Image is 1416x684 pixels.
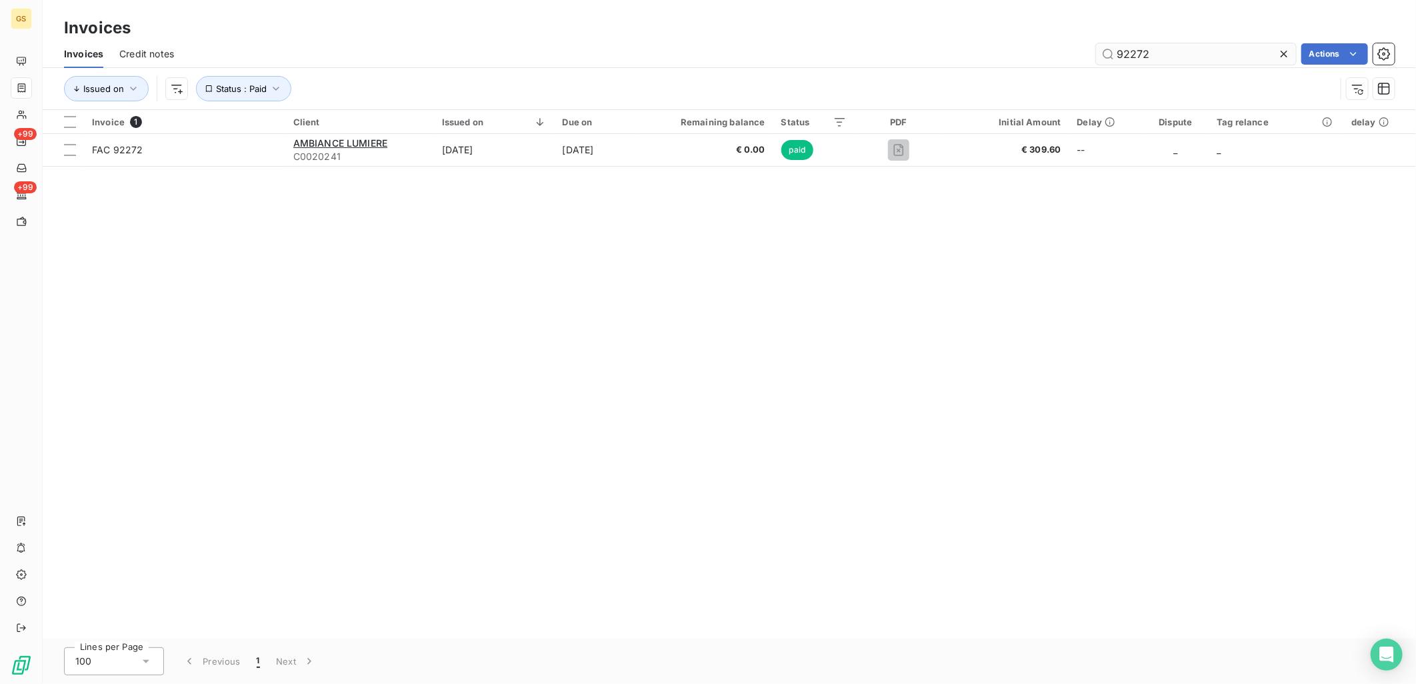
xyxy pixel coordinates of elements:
[1371,639,1403,671] div: Open Intercom Messenger
[863,117,934,127] div: PDF
[442,117,547,127] div: Issued on
[646,143,765,157] span: € 0.00
[75,655,91,668] span: 100
[563,117,630,127] div: Due on
[64,47,103,61] span: Invoices
[1301,43,1368,65] button: Actions
[268,647,324,675] button: Next
[196,76,291,101] button: Status : Paid
[1096,43,1296,65] input: Search
[92,144,143,155] span: FAC 92272
[249,647,268,675] button: 1
[119,47,174,61] span: Credit notes
[293,150,426,163] span: C0020241
[257,655,260,668] span: 1
[1217,144,1221,155] span: _
[14,181,37,193] span: +99
[216,83,267,94] span: Status : Paid
[950,143,1061,157] span: € 309.60
[64,76,149,101] button: Issued on
[175,647,249,675] button: Previous
[1351,117,1408,127] div: delay
[646,117,765,127] div: Remaining balance
[1069,134,1143,166] td: --
[950,117,1061,127] div: Initial Amount
[11,8,32,29] div: GS
[781,117,847,127] div: Status
[555,134,638,166] td: [DATE]
[781,140,814,160] span: paid
[14,128,37,140] span: +99
[1174,144,1178,155] span: _
[434,134,555,166] td: [DATE]
[1151,117,1201,127] div: Dispute
[1217,117,1335,127] div: Tag relance
[293,117,426,127] div: Client
[92,117,125,127] span: Invoice
[64,16,131,40] h3: Invoices
[293,137,387,149] span: AMBIANCE LUMIERE
[11,655,32,676] img: Logo LeanPay
[130,116,142,128] span: 1
[1077,117,1135,127] div: Delay
[83,83,124,94] span: Issued on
